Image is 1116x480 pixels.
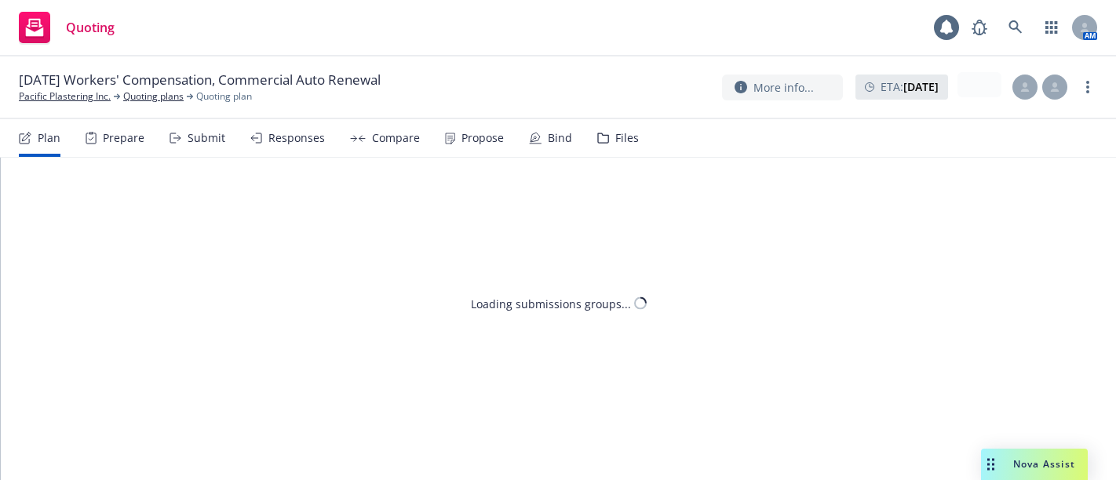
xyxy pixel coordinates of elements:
[196,89,252,104] span: Quoting plan
[19,89,111,104] a: Pacific Plastering Inc.
[753,79,814,96] span: More info...
[1013,457,1075,471] span: Nova Assist
[548,132,572,144] div: Bind
[903,79,939,94] strong: [DATE]
[881,78,939,95] span: ETA :
[981,449,1088,480] button: Nova Assist
[964,12,995,43] a: Report a Bug
[615,132,639,144] div: Files
[268,132,325,144] div: Responses
[372,132,420,144] div: Compare
[981,449,1001,480] div: Drag to move
[1078,78,1097,96] a: more
[38,132,60,144] div: Plan
[1000,12,1031,43] a: Search
[103,132,144,144] div: Prepare
[188,132,225,144] div: Submit
[66,21,115,34] span: Quoting
[471,295,631,311] div: Loading submissions groups...
[13,5,121,49] a: Quoting
[461,132,504,144] div: Propose
[123,89,184,104] a: Quoting plans
[19,71,381,89] span: [DATE] Workers' Compensation, Commercial Auto Renewal
[722,75,843,100] button: More info...
[1036,12,1067,43] a: Switch app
